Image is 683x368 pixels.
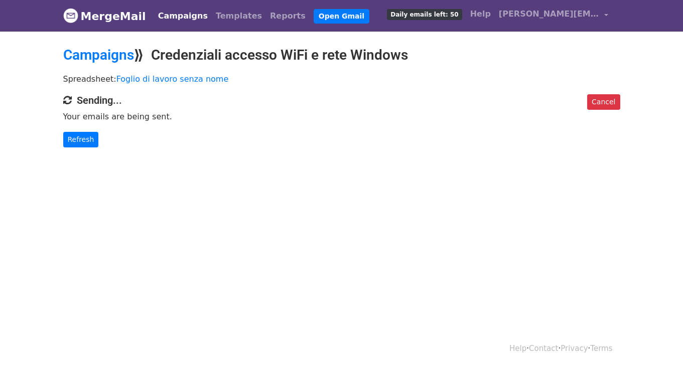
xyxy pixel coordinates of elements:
a: Privacy [561,344,588,353]
h2: ⟫ Credenziali accesso WiFi e rete Windows [63,47,620,64]
span: Daily emails left: 50 [387,9,462,20]
a: Foglio di lavoro senza nome [116,74,229,84]
a: Campaigns [63,47,134,63]
a: Refresh [63,132,99,147]
a: Open Gmail [314,9,369,24]
a: Daily emails left: 50 [383,4,466,24]
img: MergeMail logo [63,8,78,23]
a: Help [466,4,495,24]
a: Terms [590,344,612,353]
a: Cancel [587,94,620,110]
a: Help [509,344,526,353]
a: [PERSON_NAME][EMAIL_ADDRESS][PERSON_NAME][DOMAIN_NAME] [495,4,612,28]
p: Your emails are being sent. [63,111,620,122]
a: Campaigns [154,6,212,26]
h4: Sending... [63,94,620,106]
a: Contact [529,344,558,353]
a: Reports [266,6,310,26]
a: Templates [212,6,266,26]
a: MergeMail [63,6,146,27]
span: [PERSON_NAME][EMAIL_ADDRESS][PERSON_NAME][DOMAIN_NAME] [499,8,599,20]
p: Spreadsheet: [63,74,620,84]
